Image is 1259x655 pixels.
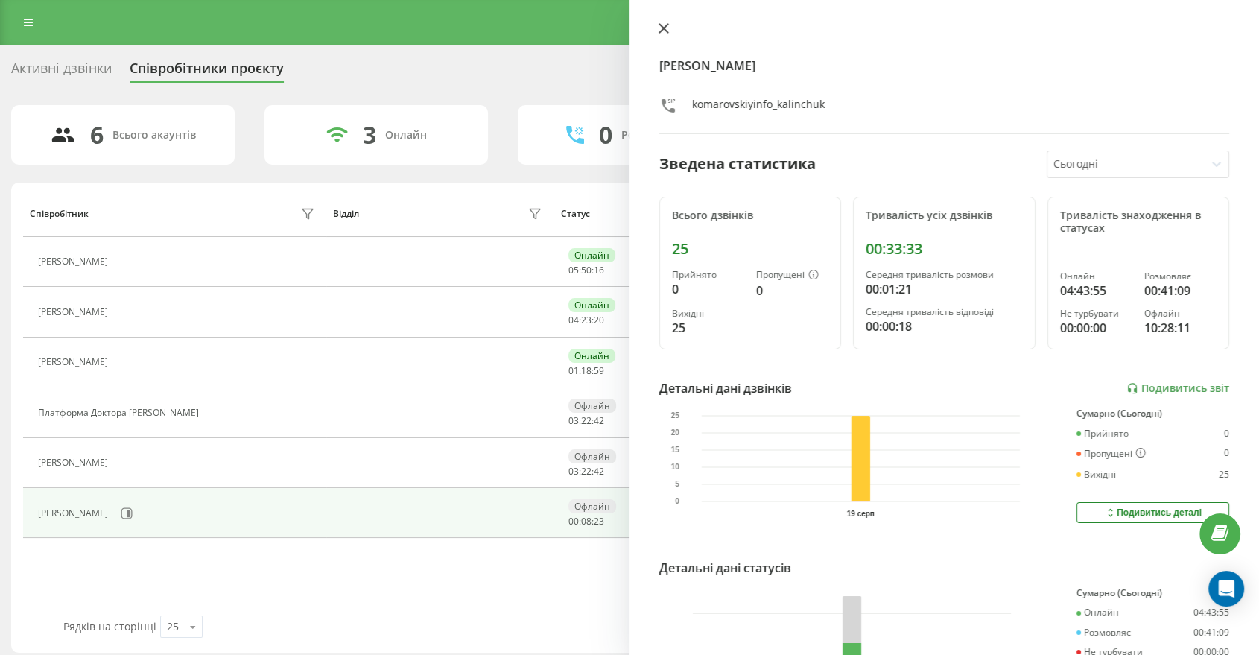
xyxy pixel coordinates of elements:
[167,619,179,634] div: 25
[581,364,592,377] span: 18
[659,559,791,577] div: Детальні дані статусів
[385,129,427,142] div: Онлайн
[866,240,1022,258] div: 00:33:33
[866,317,1022,335] div: 00:00:18
[594,364,604,377] span: 59
[568,499,616,513] div: Офлайн
[671,463,680,472] text: 10
[1193,607,1229,618] div: 04:43:55
[1076,607,1119,618] div: Онлайн
[1224,428,1229,439] div: 0
[1076,448,1146,460] div: Пропущені
[594,314,604,326] span: 20
[30,209,89,219] div: Співробітник
[581,414,592,427] span: 22
[1060,308,1132,319] div: Не турбувати
[1193,627,1229,638] div: 00:41:09
[672,319,744,337] div: 25
[1144,271,1217,282] div: Розмовляє
[1208,571,1244,607] div: Open Intercom Messenger
[1060,209,1217,235] div: Тривалість знаходження в статусах
[1076,627,1131,638] div: Розмовляє
[675,498,679,506] text: 0
[756,270,828,282] div: Пропущені
[568,449,616,463] div: Офлайн
[568,399,616,413] div: Офлайн
[568,465,579,478] span: 03
[568,248,615,262] div: Онлайн
[659,153,816,175] div: Зведена статистика
[568,298,615,312] div: Онлайн
[866,280,1022,298] div: 00:01:21
[1060,319,1132,337] div: 00:00:00
[756,282,828,300] div: 0
[38,508,112,519] div: [PERSON_NAME]
[38,458,112,468] div: [PERSON_NAME]
[363,121,376,149] div: 3
[581,515,592,528] span: 08
[692,97,825,118] div: komarovskiyinfo_kalinchuk
[866,209,1022,222] div: Тривалість усіх дзвінків
[672,209,828,222] div: Всього дзвінків
[866,270,1022,280] div: Середня тривалість розмови
[675,481,679,489] text: 5
[561,209,590,219] div: Статус
[568,416,604,426] div: : :
[1104,507,1202,519] div: Подивитись деталі
[672,280,744,298] div: 0
[594,414,604,427] span: 42
[1144,319,1217,337] div: 10:28:11
[112,129,196,142] div: Всього акаунтів
[568,516,604,527] div: : :
[599,121,612,149] div: 0
[847,510,875,518] text: 19 серп
[568,264,579,276] span: 05
[63,619,156,633] span: Рядків на сторінці
[1076,428,1129,439] div: Прийнято
[568,314,579,326] span: 04
[1060,271,1132,282] div: Онлайн
[130,60,284,83] div: Співробітники проєкту
[1144,308,1217,319] div: Офлайн
[671,429,680,437] text: 20
[594,264,604,276] span: 16
[568,364,579,377] span: 01
[90,121,104,149] div: 6
[568,414,579,427] span: 03
[1224,448,1229,460] div: 0
[866,307,1022,317] div: Середня тривалість відповіді
[672,270,744,280] div: Прийнято
[1060,282,1132,300] div: 04:43:55
[11,60,112,83] div: Активні дзвінки
[38,256,112,267] div: [PERSON_NAME]
[581,465,592,478] span: 22
[568,349,615,363] div: Онлайн
[581,314,592,326] span: 23
[333,209,359,219] div: Відділ
[672,308,744,319] div: Вихідні
[1219,469,1229,480] div: 25
[1076,469,1116,480] div: Вихідні
[581,264,592,276] span: 50
[38,307,112,317] div: [PERSON_NAME]
[672,240,828,258] div: 25
[568,315,604,326] div: : :
[659,379,792,397] div: Детальні дані дзвінків
[621,129,694,142] div: Розмовляють
[38,408,203,418] div: Платформа Доктора [PERSON_NAME]
[671,412,680,420] text: 25
[671,446,680,455] text: 15
[1144,282,1217,300] div: 00:41:09
[594,465,604,478] span: 42
[568,466,604,477] div: : :
[1126,382,1229,395] a: Подивитись звіт
[38,357,112,367] div: [PERSON_NAME]
[1076,588,1229,598] div: Сумарно (Сьогодні)
[659,57,1229,75] h4: [PERSON_NAME]
[594,515,604,528] span: 23
[568,515,579,528] span: 00
[1076,502,1229,523] button: Подивитись деталі
[1076,408,1229,419] div: Сумарно (Сьогодні)
[568,265,604,276] div: : :
[568,366,604,376] div: : :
